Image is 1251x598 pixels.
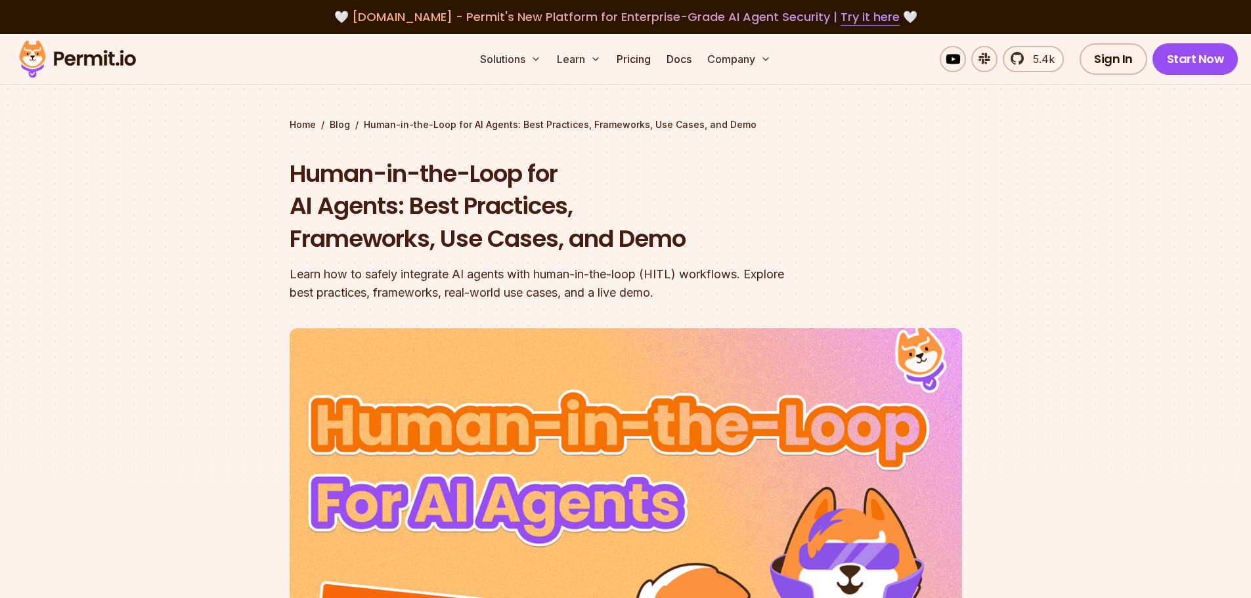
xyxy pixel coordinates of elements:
[661,46,697,72] a: Docs
[330,118,350,131] a: Blog
[1080,43,1147,75] a: Sign In
[1152,43,1239,75] a: Start Now
[290,118,316,131] a: Home
[552,46,606,72] button: Learn
[290,158,794,255] h1: Human-in-the-Loop for AI Agents: Best Practices, Frameworks, Use Cases, and Demo
[841,9,900,26] a: Try it here
[352,9,900,25] span: [DOMAIN_NAME] - Permit's New Platform for Enterprise-Grade AI Agent Security |
[1025,51,1055,67] span: 5.4k
[32,8,1219,26] div: 🤍 🤍
[611,46,656,72] a: Pricing
[290,118,962,131] div: / /
[13,37,142,81] img: Permit logo
[702,46,776,72] button: Company
[475,46,546,72] button: Solutions
[1003,46,1064,72] a: 5.4k
[290,265,794,302] div: Learn how to safely integrate AI agents with human-in-the-loop (HITL) workflows. Explore best pra...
